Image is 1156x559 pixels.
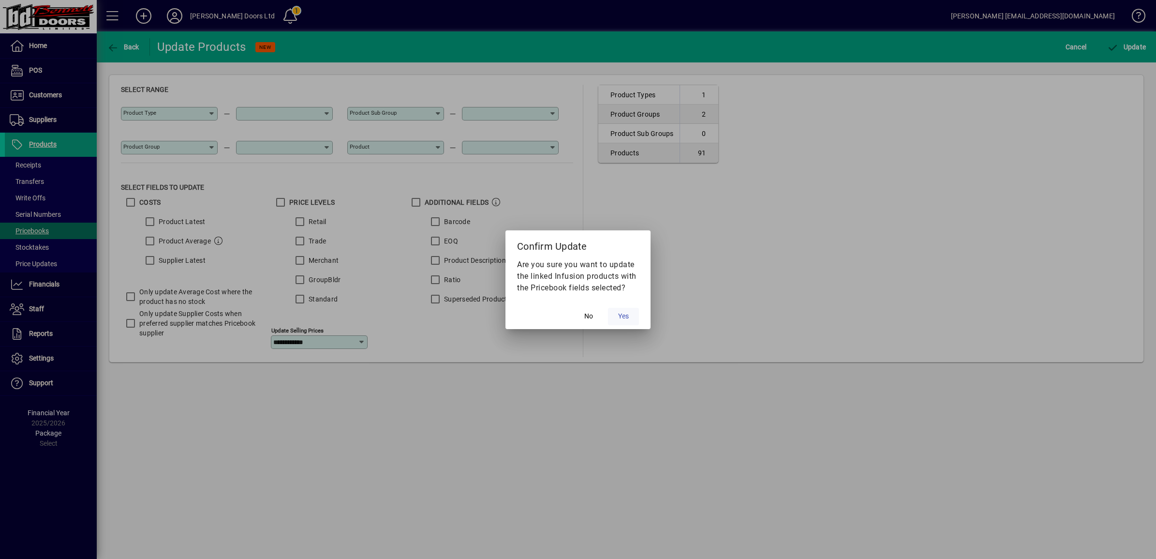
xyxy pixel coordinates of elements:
[573,308,604,325] button: No
[584,311,593,321] span: No
[505,230,651,258] h2: Confirm Update
[608,308,639,325] button: Yes
[517,259,639,294] p: Are you sure you want to update the linked Infusion products with the Pricebook fields selected?
[618,311,629,321] span: Yes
